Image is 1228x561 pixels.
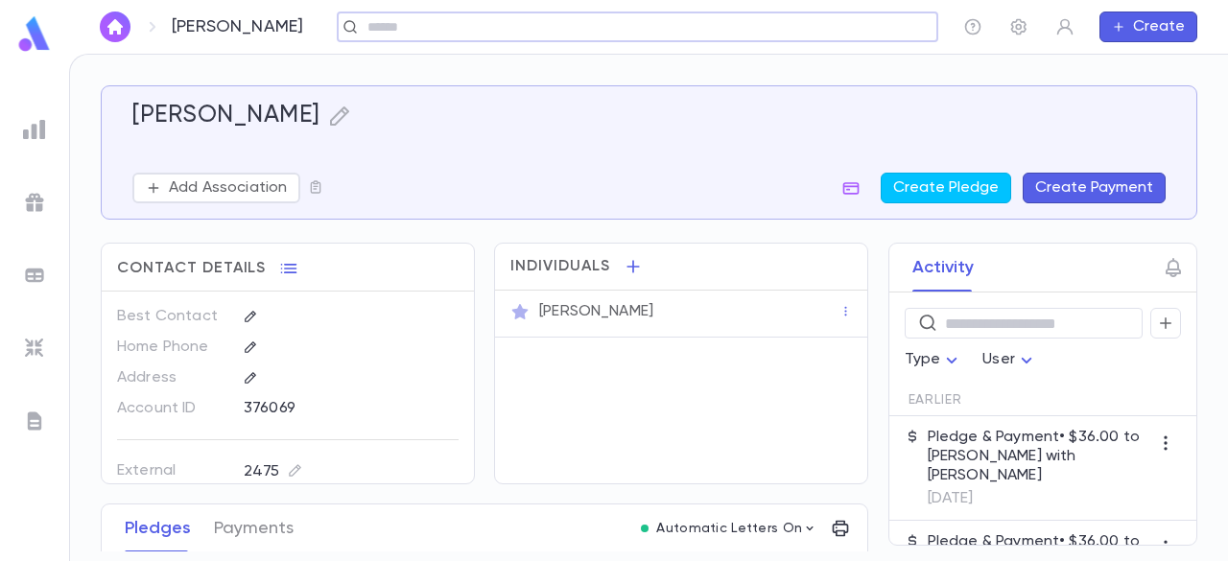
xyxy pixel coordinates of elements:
[23,409,46,432] img: letters_grey.7941b92b52307dd3b8a917253454ce1c.svg
[1023,173,1166,203] button: Create Payment
[881,173,1011,203] button: Create Pledge
[928,428,1150,485] p: Pledge & Payment • $36.00 to [PERSON_NAME] with [PERSON_NAME]
[1099,12,1197,42] button: Create
[117,332,227,362] p: Home Phone
[633,515,825,542] button: Automatic Letters On
[905,341,964,379] div: Type
[912,244,974,292] button: Activity
[117,456,227,500] p: External Account ID
[244,459,302,483] div: 2475
[117,301,227,332] p: Best Contact
[117,362,227,393] p: Address
[132,173,300,203] button: Add Association
[905,352,941,367] span: Type
[928,489,1150,508] p: [DATE]
[125,504,191,552] button: Pledges
[539,302,653,321] p: [PERSON_NAME]
[23,264,46,287] img: batches_grey.339ca447c9d9533ef1741baa751efc33.svg
[214,504,294,552] button: Payments
[172,16,303,37] p: [PERSON_NAME]
[23,118,46,141] img: reports_grey.c525e4749d1bce6a11f5fe2a8de1b229.svg
[104,19,127,35] img: home_white.a664292cf8c1dea59945f0da9f25487c.svg
[982,352,1015,367] span: User
[117,393,227,424] p: Account ID
[656,521,802,536] p: Automatic Letters On
[909,392,962,408] span: Earlier
[23,191,46,214] img: campaigns_grey.99e729a5f7ee94e3726e6486bddda8f1.svg
[117,259,266,278] span: Contact Details
[15,15,54,53] img: logo
[510,257,610,276] span: Individuals
[244,393,417,422] div: 376069
[169,178,287,198] p: Add Association
[23,337,46,360] img: imports_grey.530a8a0e642e233f2baf0ef88e8c9fcb.svg
[132,102,320,130] h5: [PERSON_NAME]
[982,341,1038,379] div: User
